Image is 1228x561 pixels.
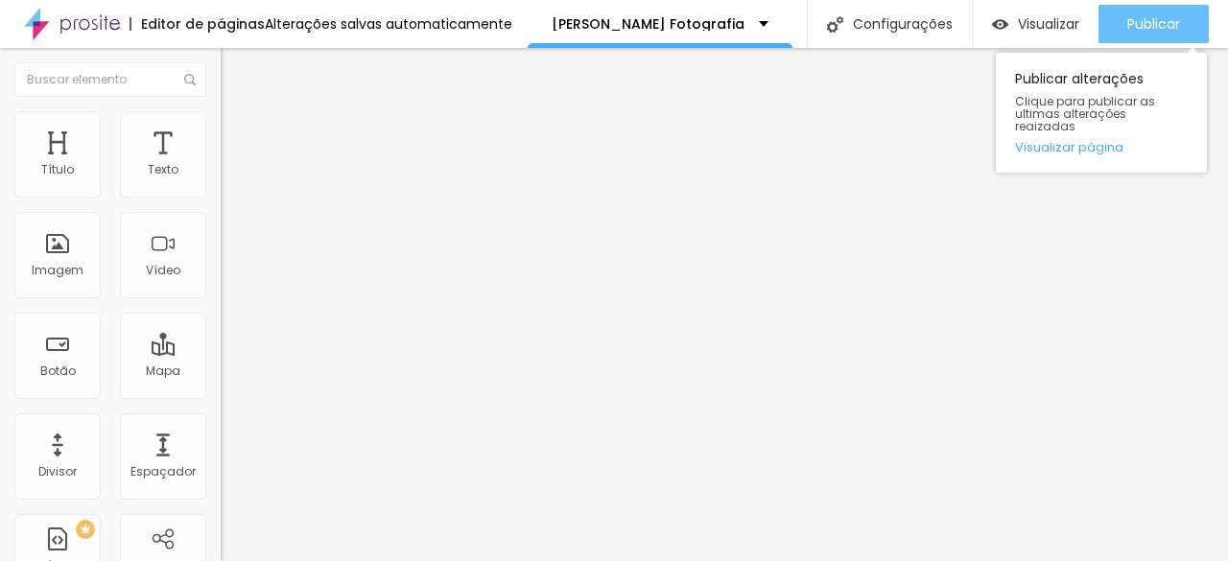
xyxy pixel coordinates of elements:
span: Publicar [1127,16,1180,32]
div: Título [41,163,74,176]
button: Visualizar [973,5,1098,43]
div: Alterações salvas automaticamente [265,17,512,31]
img: view-1.svg [992,16,1008,33]
div: Botão [40,364,76,378]
div: Editor de páginas [130,17,265,31]
input: Buscar elemento [14,62,206,97]
div: Imagem [32,264,83,277]
span: Visualizar [1018,16,1079,32]
div: Texto [148,163,178,176]
div: Mapa [146,364,180,378]
a: Visualizar página [1015,141,1188,153]
iframe: Editor [221,48,1228,561]
p: [PERSON_NAME] Fotografia [552,17,744,31]
button: Publicar [1098,5,1209,43]
div: Publicar alterações [996,53,1207,173]
div: Divisor [38,465,77,479]
span: Clique para publicar as ultimas alterações reaizadas [1015,95,1188,133]
div: Vídeo [146,264,180,277]
div: Espaçador [130,465,196,479]
img: Icone [184,74,196,85]
img: Icone [827,16,843,33]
